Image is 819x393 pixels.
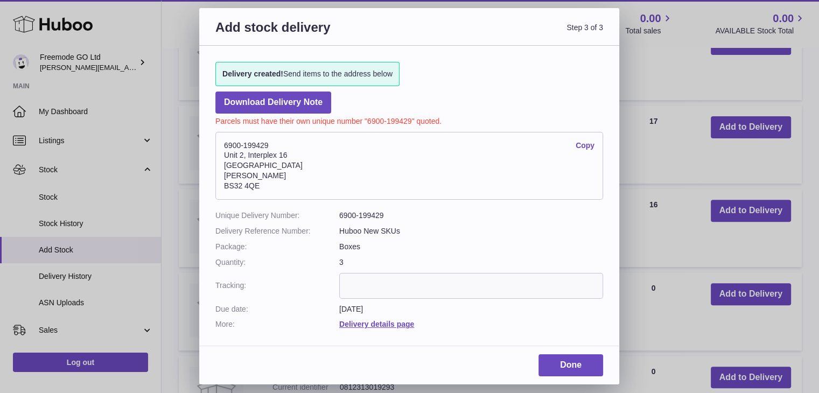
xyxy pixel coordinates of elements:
[339,320,414,328] a: Delivery details page
[339,226,603,236] dd: Huboo New SKUs
[339,257,603,268] dd: 3
[215,304,339,314] dt: Due date:
[215,257,339,268] dt: Quantity:
[215,114,603,127] p: Parcels must have their own unique number "6900-199429" quoted.
[215,19,409,48] h3: Add stock delivery
[222,69,393,79] span: Send items to the address below
[215,319,339,329] dt: More:
[215,132,603,200] address: 6900-199429 Unit 2, Interplex 16 [GEOGRAPHIC_DATA] [PERSON_NAME] BS32 4QE
[215,273,339,299] dt: Tracking:
[215,210,339,221] dt: Unique Delivery Number:
[215,226,339,236] dt: Delivery Reference Number:
[339,242,603,252] dd: Boxes
[222,69,283,78] strong: Delivery created!
[215,92,331,114] a: Download Delivery Note
[339,304,603,314] dd: [DATE]
[215,242,339,252] dt: Package:
[576,141,594,151] a: Copy
[538,354,603,376] a: Done
[409,19,603,48] span: Step 3 of 3
[339,210,603,221] dd: 6900-199429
